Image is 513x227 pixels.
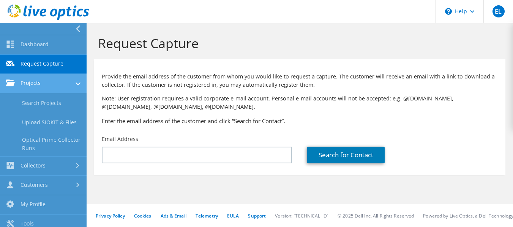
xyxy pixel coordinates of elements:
p: Provide the email address of the customer from whom you would like to request a capture. The cust... [102,72,498,89]
h1: Request Capture [98,35,498,51]
a: Search for Contact [307,147,385,163]
a: EULA [227,213,239,219]
a: Privacy Policy [96,213,125,219]
li: Version: [TECHNICAL_ID] [275,213,328,219]
label: Email Address [102,135,138,143]
span: EL [492,5,505,17]
h3: Enter the email address of the customer and click “Search for Contact”. [102,117,498,125]
a: Cookies [134,213,152,219]
a: Ads & Email [161,213,186,219]
li: © 2025 Dell Inc. All Rights Reserved [338,213,414,219]
svg: \n [445,8,452,15]
a: Support [248,213,266,219]
a: Telemetry [196,213,218,219]
p: Note: User registration requires a valid corporate e-mail account. Personal e-mail accounts will ... [102,94,498,111]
